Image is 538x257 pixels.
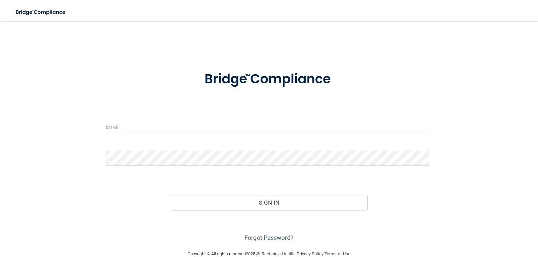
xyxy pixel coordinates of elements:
[191,62,347,97] img: bridge_compliance_login_screen.278c3ca4.svg
[244,234,294,241] a: Forgot Password?
[324,251,350,256] a: Terms of Use
[10,5,72,19] img: bridge_compliance_login_screen.278c3ca4.svg
[297,251,323,256] a: Privacy Policy
[106,119,433,134] input: Email
[171,195,367,210] button: Sign In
